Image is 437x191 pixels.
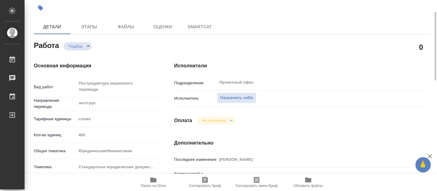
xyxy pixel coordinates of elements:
button: Скопировать мини-бриф [231,174,282,191]
p: Тематика [34,164,76,170]
p: Исполнитель [174,95,217,101]
button: Назначить себя [217,93,256,103]
p: Общая тематика [34,148,76,154]
p: Последнее изменение [174,157,217,163]
span: Скопировать мини-бриф [235,184,278,188]
h4: Исполнители [174,62,430,70]
button: 🙏 [415,157,431,173]
span: Скопировать бриф [189,184,221,188]
div: слово [76,114,161,124]
p: Кол-во единиц [34,132,76,138]
button: Скопировать бриф [179,174,231,191]
p: Вид работ [34,84,76,90]
div: Юридическая/Финансовая [76,146,161,156]
p: Комментарий к работе [174,171,217,183]
button: Не оплачена [200,118,227,123]
h4: Основная информация [34,62,150,70]
div: Подбор [64,42,92,50]
input: Пустое поле [76,130,161,139]
button: Обновить файлы [282,174,334,191]
input: Пустое поле [217,155,409,164]
span: Папка на Drive [141,184,166,188]
span: Файлы [111,23,141,31]
h4: Оплата [174,117,192,124]
h2: 0 [419,42,423,52]
span: 🙏 [418,158,428,171]
span: Детали [37,23,67,31]
span: Этапы [74,23,104,31]
span: SmartCat [185,23,215,31]
h4: Дополнительно [174,139,430,147]
h2: Работа [34,39,59,50]
span: Обновить файлы [293,184,323,188]
button: Папка на Drive [128,174,179,191]
p: Подразделение [174,80,217,86]
p: Тарифные единицы [34,116,76,122]
span: Оценки [148,23,178,31]
span: Назначить себя [220,94,253,101]
div: Подбор [197,116,235,125]
button: Добавить тэг [34,1,47,15]
div: Стандартные юридические документы, договоры, уставы [76,162,161,172]
button: Подбор [67,44,85,49]
p: Направление перевода [34,97,76,110]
